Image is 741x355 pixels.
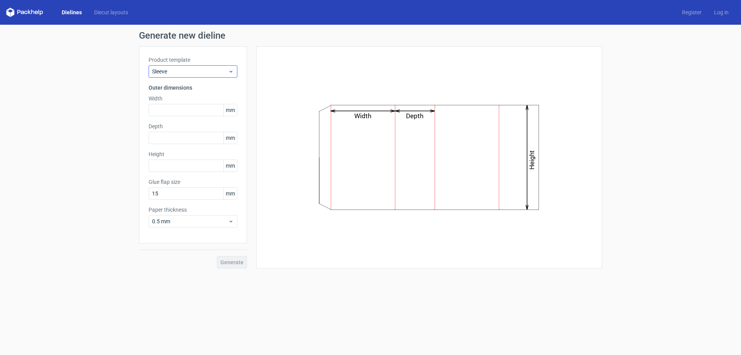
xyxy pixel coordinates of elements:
[406,112,424,120] text: Depth
[528,150,536,170] text: Height
[152,217,228,225] span: 0.5 mm
[149,150,237,158] label: Height
[139,31,602,40] h1: Generate new dieline
[149,56,237,64] label: Product template
[149,95,237,102] label: Width
[149,178,237,186] label: Glue flap size
[355,112,372,120] text: Width
[149,206,237,214] label: Paper thickness
[223,188,237,199] span: mm
[708,8,735,16] a: Log in
[223,132,237,144] span: mm
[149,84,237,92] h3: Outer dimensions
[56,8,88,16] a: Dielines
[223,160,237,172] span: mm
[88,8,134,16] a: Diecut layouts
[149,122,237,130] label: Depth
[152,68,228,75] span: Sleeve
[223,104,237,116] span: mm
[676,8,708,16] a: Register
